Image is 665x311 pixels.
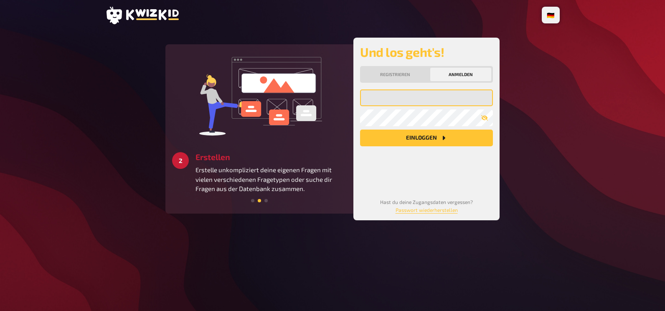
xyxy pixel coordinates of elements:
button: Registrieren [362,68,429,81]
div: 2 [172,152,189,169]
img: create [197,51,322,139]
li: 🇩🇪 [543,8,558,22]
input: Meine Emailadresse [360,89,493,106]
button: Einloggen [360,130,493,146]
p: Erstelle unkompliziert deine eigenen Fragen mit vielen verschiedenen Fragetypen oder suche dir Fr... [195,165,347,194]
a: Passwort wiederherstellen [396,207,458,213]
h3: Erstellen [195,152,347,162]
small: Hast du deine Zugangsdaten vergessen? [380,199,473,213]
h2: Und los geht's! [360,44,493,59]
button: Anmelden [430,68,491,81]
